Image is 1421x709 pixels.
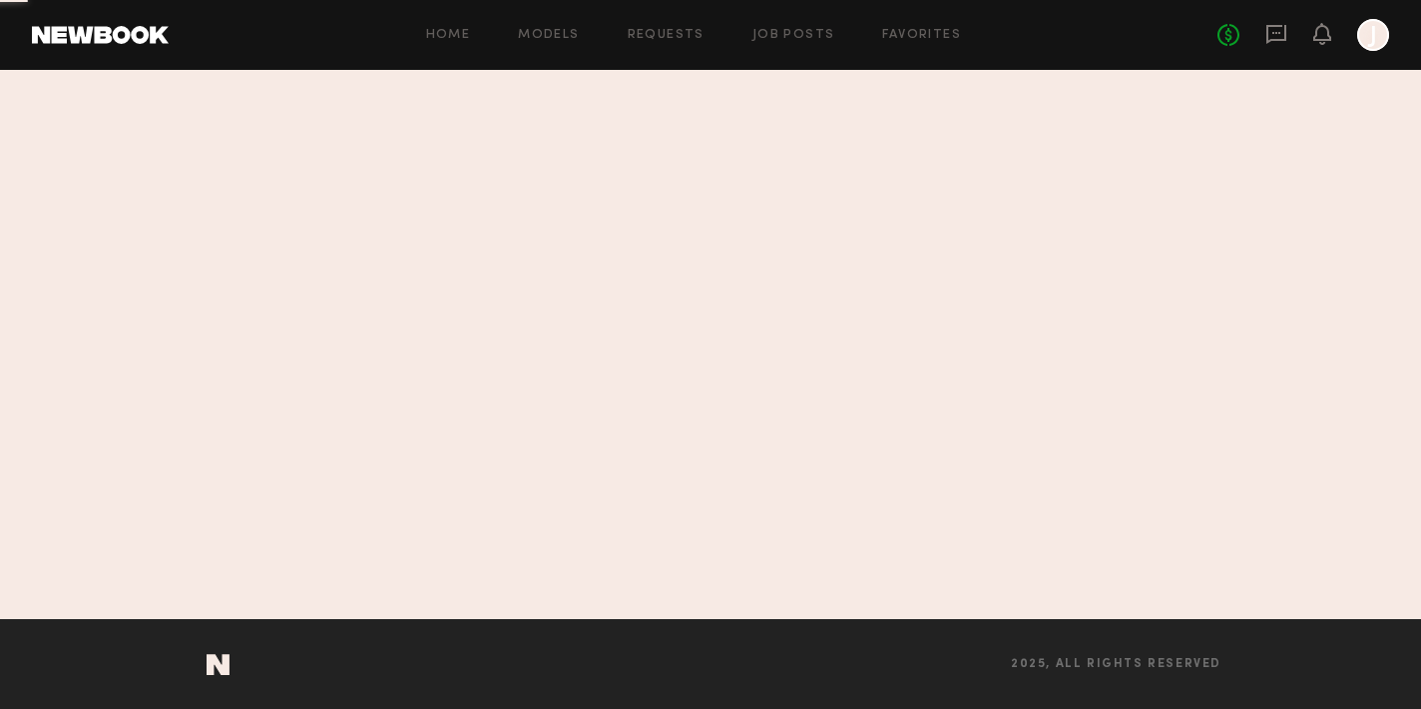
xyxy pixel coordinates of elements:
a: Home [426,29,471,42]
a: Models [518,29,579,42]
span: 2025, all rights reserved [1011,658,1221,671]
a: Favorites [882,29,961,42]
a: J [1357,19,1389,51]
a: Job Posts [752,29,835,42]
a: Requests [628,29,705,42]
